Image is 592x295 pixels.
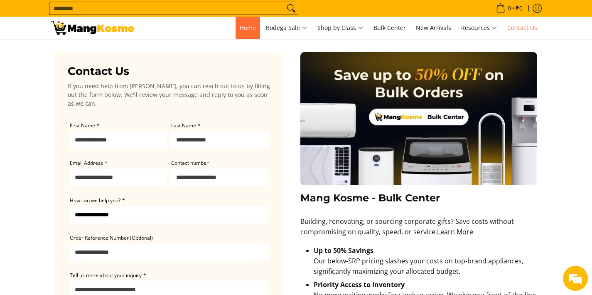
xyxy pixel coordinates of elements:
[506,5,512,11] span: 0
[70,234,153,241] span: Order Reference Number (Optional)
[300,192,537,211] h3: Mang Kosme - Bulk Center
[285,2,298,15] button: Search
[313,17,368,39] a: Shop by Class
[70,159,103,166] span: Email Address
[142,17,541,39] nav: Main Menu
[70,272,142,279] span: Tell us more about your inquiry
[461,23,497,33] span: Resources
[317,23,364,33] span: Shop by Class
[503,17,541,39] a: Contact Us
[70,122,95,129] span: First Name
[300,216,537,245] p: Building, renovating, or sourcing corporate gifts? Save costs without compromising on quality, sp...
[171,159,209,166] span: Contact number
[68,82,270,108] p: If you need help from [PERSON_NAME], you can reach out to us by filling out the form below. We'll...
[68,64,270,78] h3: Contact Us
[373,24,406,32] span: Bulk Center
[240,24,256,32] span: Home
[314,280,405,289] strong: Priority Access to Inventory
[314,246,373,255] strong: Up to 50% Savings
[262,17,312,39] a: Bodega Sale
[457,17,501,39] a: Resources
[51,21,134,35] img: Contact Us Today! l Mang Kosme - Home Appliance Warehouse Sale
[437,227,473,236] a: Learn More
[70,197,120,204] span: How can we help you?
[314,245,537,280] li: Our below-SRP pricing slashes your costs on top-brand appliances, significantly maximizing your a...
[369,17,410,39] a: Bulk Center
[266,23,307,33] span: Bodega Sale
[171,122,196,129] span: Last Name
[236,17,260,39] a: Home
[494,4,525,13] span: •
[416,24,451,32] span: New Arrivals
[412,17,455,39] a: New Arrivals
[514,5,524,11] span: ₱0
[507,24,537,32] span: Contact Us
